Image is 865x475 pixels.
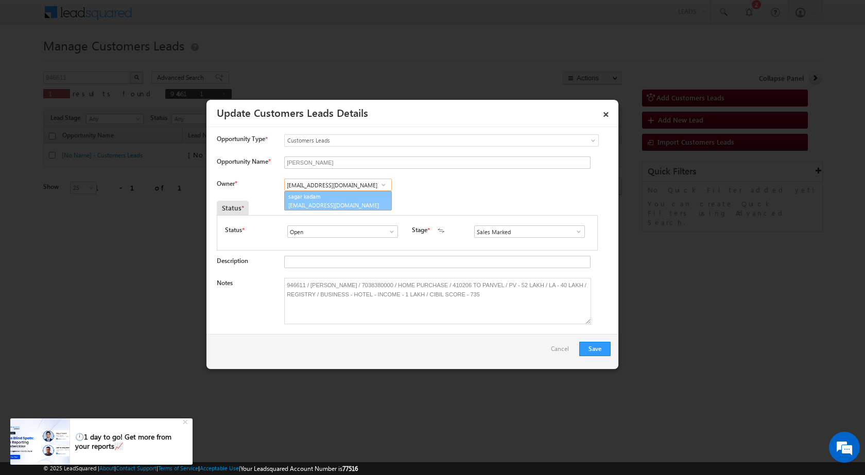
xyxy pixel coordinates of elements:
[217,134,265,144] span: Opportunity Type
[99,465,114,471] a: About
[54,54,173,67] div: Chat with us now
[284,134,599,147] a: Customers Leads
[217,180,237,187] label: Owner
[412,225,427,235] label: Stage
[579,342,611,356] button: Save
[569,226,582,237] a: Show All Items
[140,317,187,331] em: Start Chat
[217,105,368,119] a: Update Customers Leads Details
[377,180,390,190] a: Show All Items
[285,136,557,145] span: Customers Leads
[597,103,615,121] a: ×
[225,225,242,235] label: Status
[383,226,395,237] a: Show All Items
[217,201,249,215] div: Status
[284,191,392,210] a: sagar kadam
[287,225,398,238] input: Type to Search
[240,465,358,472] span: Your Leadsquared Account Number is
[217,157,270,165] label: Opportunity Name
[18,54,43,67] img: d_60004797649_company_0_60004797649
[217,279,233,287] label: Notes
[217,257,248,265] label: Description
[284,179,392,191] input: Type to Search
[13,95,188,308] textarea: Type your message and hit 'Enter'
[180,415,193,427] div: +
[116,465,157,471] a: Contact Support
[288,201,381,209] span: [EMAIL_ADDRESS][DOMAIN_NAME]
[43,464,358,473] span: © 2025 LeadSquared | | | | |
[474,225,585,238] input: Type to Search
[158,465,198,471] a: Terms of Service
[200,465,239,471] a: Acceptable Use
[342,465,358,472] span: 77516
[169,5,194,30] div: Minimize live chat window
[10,418,70,465] img: pictures
[551,342,574,361] a: Cancel
[75,432,181,451] div: 🕛1 day to go! Get more from your reports📈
